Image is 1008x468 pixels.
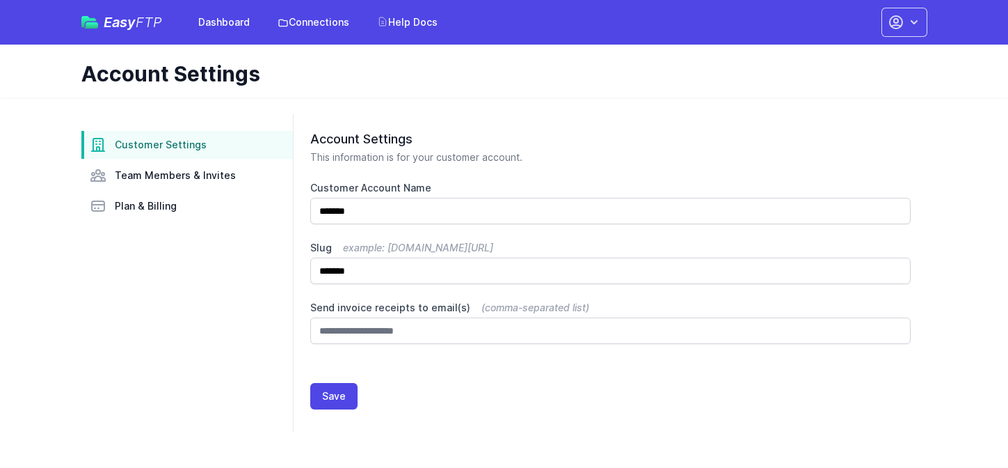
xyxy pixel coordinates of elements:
a: Help Docs [369,10,446,35]
a: Connections [269,10,358,35]
button: Save [310,383,358,409]
h1: Account Settings [81,61,916,86]
label: Send invoice receipts to email(s) [310,301,911,315]
span: example: [DOMAIN_NAME][URL] [343,242,493,253]
span: FTP [136,14,162,31]
a: Plan & Billing [81,192,293,220]
a: Team Members & Invites [81,162,293,189]
span: Easy [104,15,162,29]
p: This information is for your customer account. [310,150,911,164]
a: Dashboard [190,10,258,35]
h2: Account Settings [310,131,911,148]
span: Customer Settings [115,138,207,152]
img: easyftp_logo.png [81,16,98,29]
span: Team Members & Invites [115,169,236,182]
span: (comma-separated list) [481,302,589,313]
a: Customer Settings [81,131,293,159]
label: Customer Account Name [310,181,911,195]
label: Slug [310,241,911,255]
span: Plan & Billing [115,199,177,213]
a: EasyFTP [81,15,162,29]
